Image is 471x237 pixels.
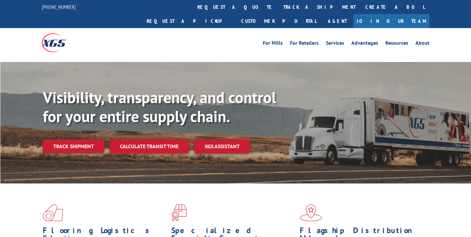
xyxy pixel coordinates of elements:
a: Track shipment [43,139,104,153]
a: Advantages [351,40,378,48]
a: XGS ASSISTANT [194,139,250,153]
a: Agent [321,14,353,28]
img: xgs-icon-flagship-distribution-model-red [300,204,322,221]
a: Join Our Team [353,14,429,28]
a: Resources [385,40,408,48]
a: Request a pickup [142,14,236,28]
a: For Mills [263,40,283,48]
a: For Retailers [290,40,319,48]
a: Services [326,40,344,48]
a: [PHONE_NUMBER] [42,4,76,10]
img: xgs-icon-total-supply-chain-intelligence-red [43,204,63,221]
a: Calculate transit time [109,139,189,153]
a: Customer Portal [236,14,321,28]
b: Visibility, transparency, and control for your entire supply chain. [43,87,276,126]
a: About [415,40,429,48]
img: xgs-icon-focused-on-flooring-red [171,204,187,221]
